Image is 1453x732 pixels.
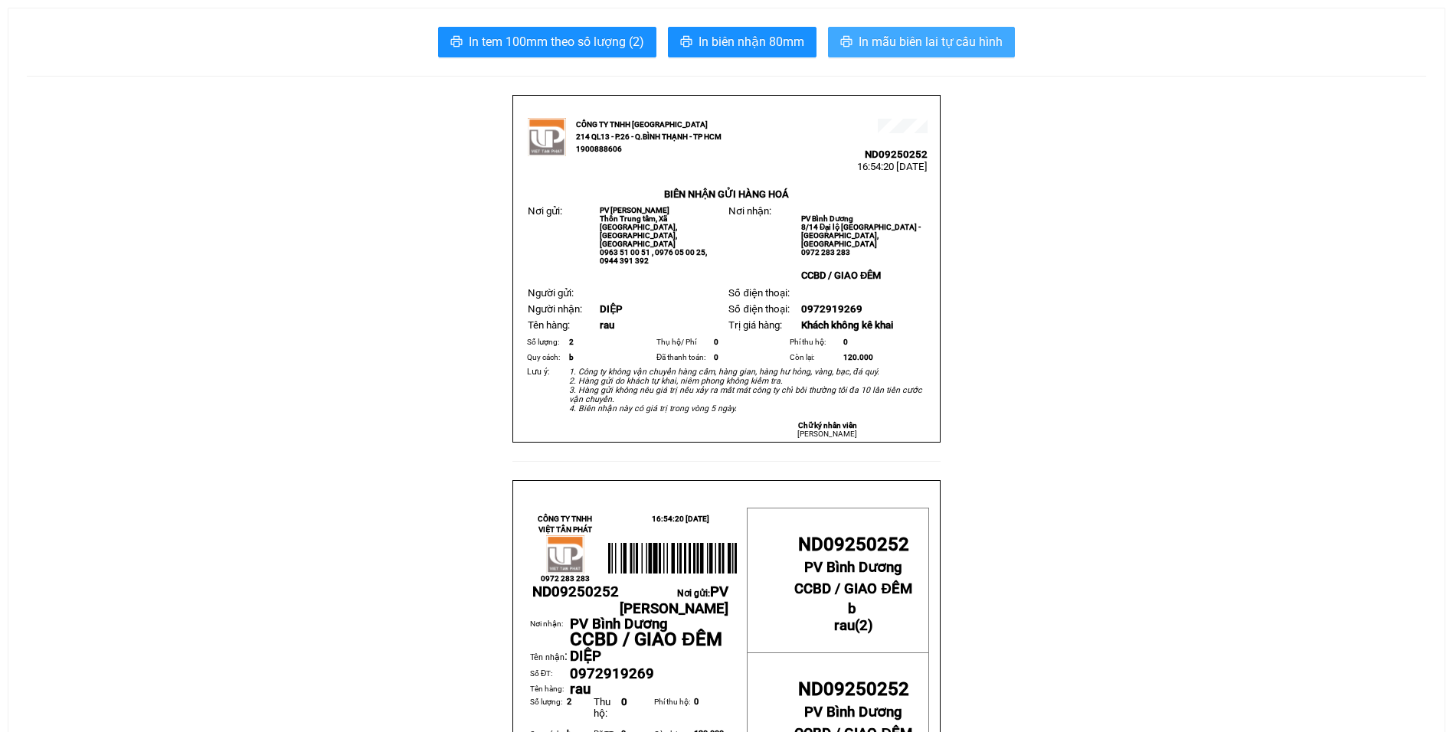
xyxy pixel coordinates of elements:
[798,534,909,555] span: ND09250252
[528,319,570,331] span: Tên hàng:
[801,248,850,257] span: 0972 283 283
[570,629,722,650] span: CCBD / GIAO ĐÊM
[801,223,921,248] span: 8/14 Đại lộ [GEOGRAPHIC_DATA] - [GEOGRAPHIC_DATA], [GEOGRAPHIC_DATA]
[801,270,881,281] span: CCBD / GIAO ĐÊM
[469,32,644,51] span: In tem 100mm theo số lượng (2)
[530,683,570,697] td: Tên hàng:
[714,338,718,346] span: 0
[694,697,699,707] span: 0
[728,319,782,331] span: Trị giá hàng:
[654,335,712,350] td: Thụ hộ/ Phí
[570,648,601,665] span: DIỆP
[801,214,853,223] span: PV Bình Dương
[569,367,922,413] em: 1. Công ty không vận chuyển hàng cấm, hàng gian, hàng hư hỏng, vàng, bạc, đá quý. 2. Hàng gửi do ...
[728,287,789,299] span: Số điện thoại:
[576,120,722,153] strong: CÔNG TY TNHH [GEOGRAPHIC_DATA] 214 QL13 - P.26 - Q.BÌNH THẠNH - TP HCM 1900888606
[728,303,789,315] span: Số điện thoại:
[668,27,816,57] button: printerIn biên nhận 80mm
[528,205,562,217] span: Nơi gửi:
[787,335,841,350] td: Phí thu hộ:
[798,421,857,430] strong: Chữ ký nhân viên
[570,616,668,632] span: PV Bình Dương
[865,149,928,160] span: ND09250252
[714,353,718,361] span: 0
[600,206,669,214] span: PV [PERSON_NAME]
[798,678,909,700] span: ND09250252
[664,188,789,200] strong: BIÊN NHẬN GỬI HÀNG HOÁ
[546,535,584,574] img: logo
[600,319,614,331] span: rau
[680,35,692,50] span: printer
[525,335,567,350] td: Số lượng:
[569,338,574,346] span: 2
[843,353,873,361] span: 120.000
[530,666,570,683] td: Số ĐT:
[530,618,570,649] td: Nơi nhận:
[843,338,848,346] span: 0
[804,559,902,576] span: PV Bình Dương
[840,35,852,50] span: printer
[828,27,1015,57] button: printerIn mẫu biên lai tự cấu hình
[541,574,590,583] span: 0972 283 283
[438,27,656,57] button: printerIn tem 100mm theo số lượng (2)
[787,350,841,365] td: Còn lại:
[530,652,565,662] span: Tên nhận
[857,161,928,172] span: 16:54:20 [DATE]
[570,665,654,682] span: 0972919269
[528,118,566,156] img: logo
[528,287,574,299] span: Người gửi:
[530,649,568,663] span: :
[620,588,728,616] span: Nơi gửi:
[620,583,728,617] span: PV [PERSON_NAME]
[859,32,1003,51] span: In mẫu biên lai tự cấu hình
[569,353,574,361] span: b
[600,214,677,248] span: Thôn Trung tâm, Xã [GEOGRAPHIC_DATA], [GEOGRAPHIC_DATA], [GEOGRAPHIC_DATA]
[654,697,694,729] td: Phí thu hộ:
[450,35,463,50] span: printer
[654,350,712,365] td: Đã thanh toán:
[834,617,855,634] span: rau
[859,617,868,634] span: 2
[621,696,627,707] span: 0
[525,350,567,365] td: Quy cách:
[567,697,571,707] span: 2
[848,600,856,617] span: b
[527,367,550,377] span: Lưu ý:
[530,697,567,729] td: Số lượng:
[834,600,873,634] strong: ( )
[801,303,862,315] span: 0972919269
[528,303,582,315] span: Người nhận:
[728,205,771,217] span: Nơi nhận:
[570,681,591,698] span: rau
[801,319,893,331] span: Khách không kê khai
[532,583,619,600] span: ND09250252
[594,696,610,719] span: Thu hộ:
[699,32,804,51] span: In biên nhận 80mm
[797,430,857,438] span: [PERSON_NAME]
[600,248,707,265] span: 0963 51 00 51 , 0976 05 00 25, 0944 391 392
[538,515,592,534] strong: CÔNG TY TNHH VIỆT TÂN PHÁT
[600,303,623,315] span: DIỆP
[794,580,911,597] span: CCBD / GIAO ĐÊM
[804,704,902,721] span: PV Bình Dương
[652,515,709,523] span: 16:54:20 [DATE]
